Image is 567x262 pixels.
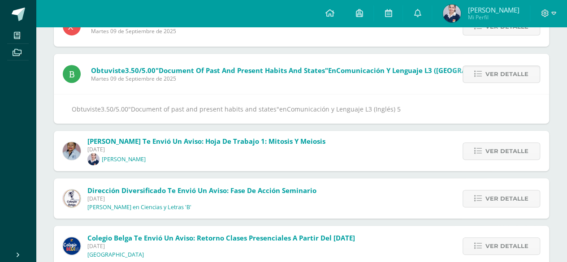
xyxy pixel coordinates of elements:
span: Dirección Diversificado te envió un aviso: Fase de Acción Seminario [87,186,316,195]
span: Comunicación y Lenguaje L3 ([GEOGRAPHIC_DATA]) 5 (zona) [336,66,536,75]
span: "Document of past and present habits and states" [156,66,328,75]
img: f9f79b6582c409e48e29a3a1ed6b6674.png [63,142,81,160]
span: 3.50/5.00 [101,105,128,113]
span: 3.50/5.00 [125,66,156,75]
span: Ver detalle [485,238,528,254]
img: 919ad801bb7643f6f997765cf4083301.png [63,237,81,255]
img: 544bf8086bc8165e313644037ea68f8d.png [63,189,81,207]
span: [PERSON_NAME] te envió un aviso: Hoja de trabajo 1: Mitosis y meiosis [87,137,325,146]
span: Obtuviste en [91,66,536,75]
img: fdf4d31c2b0e7c93e0b21f84e0a3cb6e.png [87,153,100,165]
span: "Document of past and present habits and states" [128,105,279,113]
p: [PERSON_NAME] en Ciencias y Letras 'B' [87,204,191,211]
span: [DATE] [87,146,325,153]
span: [PERSON_NAME] [467,5,519,14]
span: Ver detalle [485,143,528,159]
span: [DATE] [87,195,316,202]
span: Martes 09 de Septiembre de 2025 [91,75,536,82]
p: [GEOGRAPHIC_DATA] [87,251,144,258]
span: Ver detalle [485,190,528,207]
img: 0675d03f4cdbd69f445b19393148699c.png [443,4,461,22]
p: [PERSON_NAME] [102,156,146,163]
span: Ver detalle [485,66,528,82]
div: Obtuviste en [72,103,531,115]
span: Colegio Belga te envió un aviso: Retorno clases presenciales a partir del [DATE] [87,233,355,242]
span: [DATE] [87,242,355,250]
span: Comunicación y Lenguaje L3 (Inglés) 5 [287,105,401,113]
span: Martes 09 de Septiembre de 2025 [91,27,443,35]
span: Mi Perfil [467,13,519,21]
